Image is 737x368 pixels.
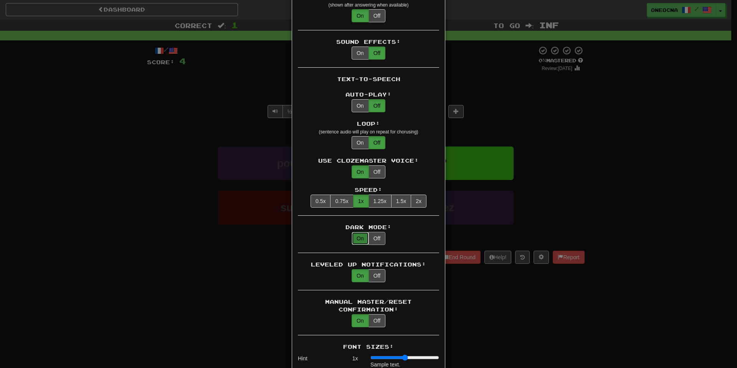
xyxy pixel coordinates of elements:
small: (sentence audio will play on repeat for chorusing) [319,129,418,135]
div: Leveled Up Notifications: [298,261,439,268]
button: On [352,165,369,178]
div: Use Clozemaster text-to-speech [352,165,385,178]
button: On [352,314,369,327]
button: Off [368,99,385,112]
button: Off [368,232,385,245]
div: Text-to-Speech [298,75,439,83]
button: 0.5x [311,195,330,208]
button: 1.25x [368,195,392,208]
button: On [352,99,369,112]
div: Dark Mode: [298,223,439,231]
button: Off [368,314,385,327]
div: Speed: [298,186,439,194]
div: Use Clozemaster Voice: [298,157,439,165]
div: Loop: [298,120,439,128]
button: On [352,232,369,245]
div: Font Sizes: [298,343,439,351]
div: Sound Effects: [298,38,439,46]
button: On [352,9,369,22]
button: 2x [411,195,426,208]
div: Auto-Play: [298,91,439,98]
button: Off [368,136,385,149]
button: On [352,136,369,149]
div: Text-to-speech auto-play [352,99,385,112]
div: Text-to-speech speed [311,195,426,208]
div: Text-to-speech looping [352,136,385,149]
button: Off [368,165,385,178]
button: 1.5x [391,195,411,208]
button: 1x [353,195,369,208]
button: Off [368,269,385,282]
button: Off [368,9,385,22]
div: Manual Master/Reset Confirmation: [298,298,439,313]
small: (shown after answering when available) [329,2,409,8]
button: Off [368,47,385,60]
button: On [352,269,369,282]
button: On [352,47,369,60]
button: 0.75x [330,195,353,208]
